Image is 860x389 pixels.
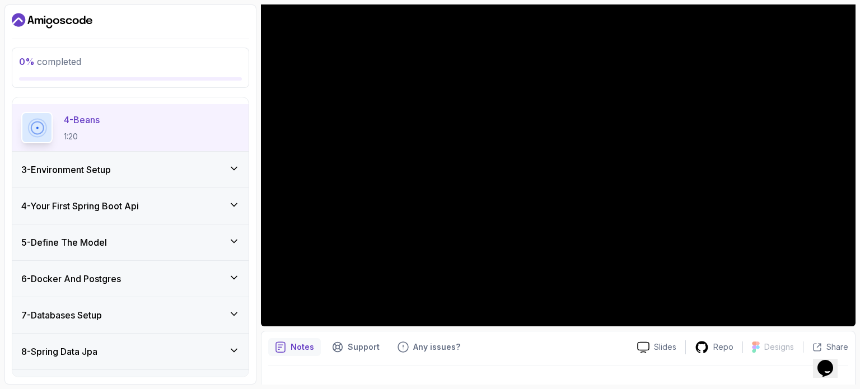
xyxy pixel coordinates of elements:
p: Slides [654,341,676,353]
h3: 8 - Spring Data Jpa [21,345,97,358]
button: notes button [268,338,321,356]
p: Any issues? [413,341,460,353]
p: Support [348,341,380,353]
button: 5-Define The Model [12,224,249,260]
p: Designs [764,341,794,353]
span: 0 % [19,56,35,67]
button: 7-Databases Setup [12,297,249,333]
h3: 7 - Databases Setup [21,308,102,322]
span: completed [19,56,81,67]
button: Share [803,341,848,353]
h3: 5 - Define The Model [21,236,107,249]
a: Slides [628,341,685,353]
p: 1:20 [64,131,100,142]
h3: 6 - Docker And Postgres [21,272,121,285]
a: Dashboard [12,12,92,30]
button: 6-Docker And Postgres [12,261,249,297]
p: 4 - Beans [64,113,100,126]
iframe: chat widget [813,344,849,378]
button: Support button [325,338,386,356]
button: 4-Your First Spring Boot Api [12,188,249,224]
button: Feedback button [391,338,467,356]
button: 3-Environment Setup [12,152,249,188]
a: Repo [686,340,742,354]
button: 8-Spring Data Jpa [12,334,249,369]
button: 4-Beans1:20 [21,112,240,143]
h3: 4 - Your First Spring Boot Api [21,199,139,213]
p: Share [826,341,848,353]
h3: 3 - Environment Setup [21,163,111,176]
p: Notes [291,341,314,353]
p: Repo [713,341,733,353]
